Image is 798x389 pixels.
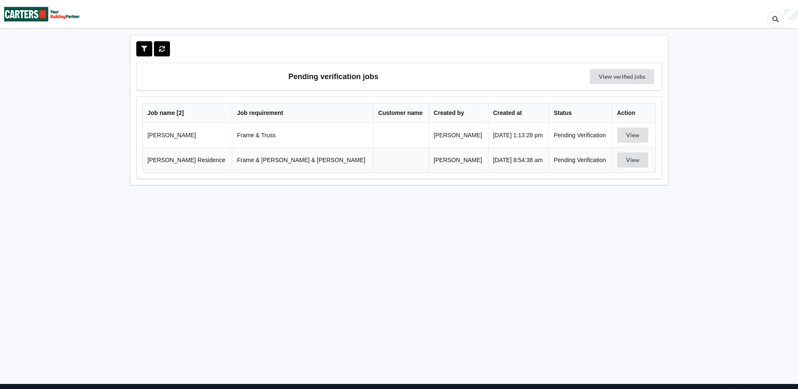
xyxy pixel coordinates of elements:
[549,147,612,172] td: Pending Verification
[232,147,373,172] td: Frame & [PERSON_NAME] & [PERSON_NAME]
[784,9,798,21] div: User Profile
[617,132,650,139] a: View
[612,103,655,123] th: Action
[590,69,654,84] a: View verified jobs
[549,123,612,147] td: Pending Verification
[429,147,488,172] td: [PERSON_NAME]
[488,103,549,123] th: Created at
[143,103,232,123] th: Job name [ 2 ]
[617,152,648,168] button: View
[232,123,373,147] td: Frame & Truss
[4,0,80,28] img: Carters
[143,69,525,84] h3: Pending verification jobs
[429,123,488,147] td: [PERSON_NAME]
[143,147,232,172] td: [PERSON_NAME] Residence
[143,123,232,147] td: [PERSON_NAME]
[617,157,650,163] a: View
[232,103,373,123] th: Job requirement
[488,123,549,147] td: [DATE] 1:13:28 pm
[373,103,429,123] th: Customer name
[429,103,488,123] th: Created by
[549,103,612,123] th: Status
[617,128,648,143] button: View
[488,147,549,172] td: [DATE] 8:54:38 am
